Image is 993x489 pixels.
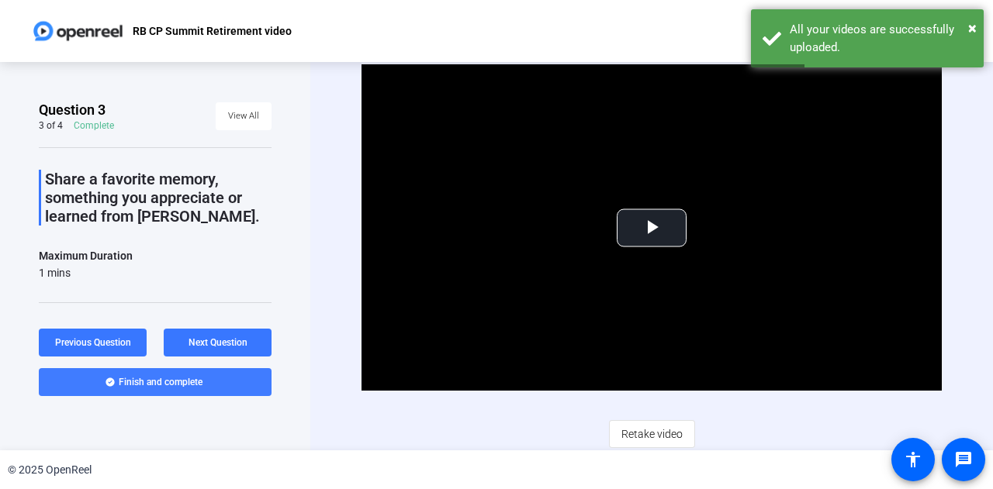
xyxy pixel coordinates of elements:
[609,420,695,448] button: Retake video
[164,329,272,356] button: Next Question
[216,102,272,130] button: View All
[39,329,147,356] button: Previous Question
[133,22,292,40] p: RB CP Summit Retirement video
[189,337,247,348] span: Next Question
[55,337,131,348] span: Previous Question
[228,105,259,128] span: View All
[790,21,972,56] div: All your videos are successfully uploaded.
[954,450,973,469] mat-icon: message
[39,119,63,132] div: 3 of 4
[39,265,133,281] div: 1 mins
[8,462,92,478] div: © 2025 OpenReel
[39,246,133,265] div: Maximum Duration
[119,376,202,388] span: Finish and complete
[968,19,977,37] span: ×
[968,16,977,40] button: Close
[904,450,922,469] mat-icon: accessibility
[362,64,942,391] div: Video Player
[31,15,125,46] img: OpenReel logo
[39,368,272,396] button: Finish and complete
[617,208,687,246] button: Play Video
[45,170,272,226] p: Share a favorite memory, something you appreciate or learned from [PERSON_NAME].
[74,119,114,132] div: Complete
[39,101,106,119] span: Question 3
[621,419,683,449] span: Retake video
